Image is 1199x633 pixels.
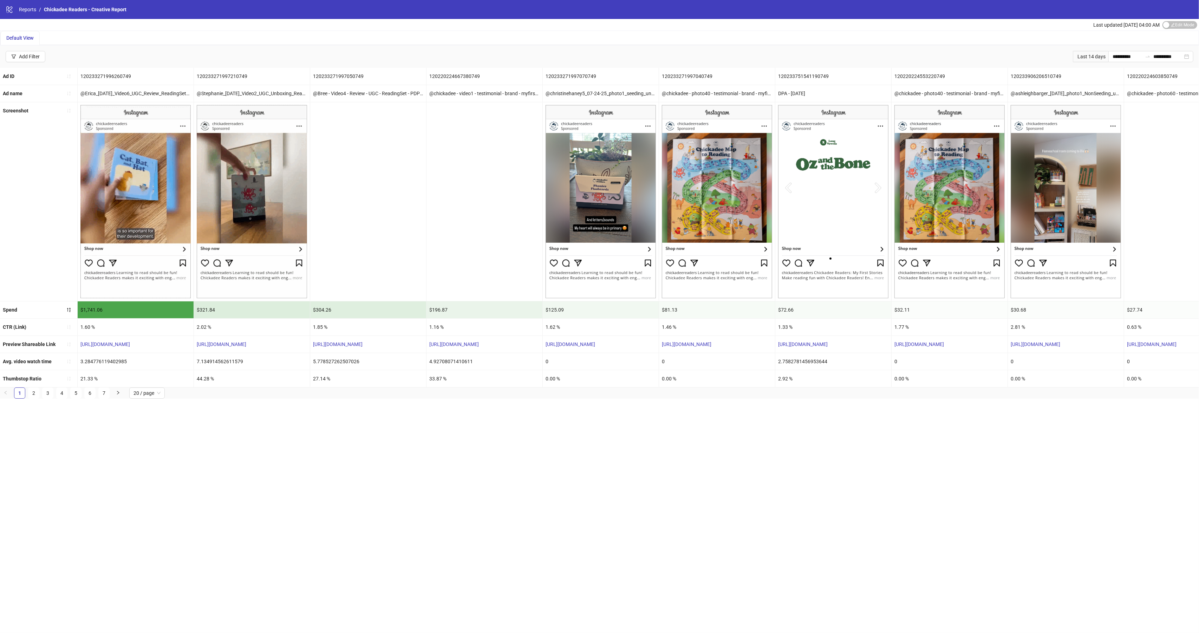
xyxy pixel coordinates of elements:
[310,353,426,370] div: 5.778527262507026
[84,387,96,399] li: 6
[3,324,26,330] b: CTR (Link)
[194,353,310,370] div: 7.134914562611579
[78,353,194,370] div: 3.284776119402985
[543,353,659,370] div: 0
[3,359,52,364] b: Avg. video watch time
[66,91,71,96] span: sort-ascending
[778,105,888,298] img: Screenshot 120233751541190749
[546,341,595,347] a: [URL][DOMAIN_NAME]
[28,388,39,398] a: 2
[3,376,41,381] b: Thumbstop Ratio
[426,370,542,387] div: 33.87 %
[662,341,711,347] a: [URL][DOMAIN_NAME]
[28,387,39,399] li: 2
[18,6,38,13] a: Reports
[85,388,95,398] a: 6
[39,6,41,13] li: /
[659,353,775,370] div: 0
[66,307,71,312] span: sort-descending
[775,370,891,387] div: 2.92 %
[1145,54,1151,59] span: swap-right
[78,301,194,318] div: $1,741.06
[197,341,246,347] a: [URL][DOMAIN_NAME]
[66,359,71,364] span: sort-ascending
[194,85,310,102] div: @Stephanie_[DATE]_Video2_UGC_Unboxing_ReadingSet_ChickadeeReaders__iter0
[194,370,310,387] div: 44.28 %
[78,85,194,102] div: @Erica_[DATE]_Video6_UGC_Review_ReadingSet_ChickadeeReaders__iter0 - Copy
[429,341,479,347] a: [URL][DOMAIN_NAME]
[1008,319,1124,335] div: 2.81 %
[426,319,542,335] div: 1.16 %
[98,387,110,399] li: 7
[659,68,775,85] div: 120233271997040749
[775,301,891,318] div: $72.66
[892,68,1008,85] div: 120220224553220749
[3,108,28,113] b: Screenshot
[194,301,310,318] div: $321.84
[426,68,542,85] div: 120220224667380749
[310,68,426,85] div: 120233271997050749
[659,319,775,335] div: 1.46 %
[543,370,659,387] div: 0.00 %
[1145,54,1151,59] span: to
[70,387,82,399] li: 5
[1011,105,1121,298] img: Screenshot 120233906206510749
[543,319,659,335] div: 1.62 %
[3,341,56,347] b: Preview Shareable Link
[659,85,775,102] div: @chickadee - photo40 - testimonial - brand - myfirststoriesbundle - PDP - CHK645719 - [DATE]
[43,388,53,398] a: 3
[66,108,71,113] span: sort-ascending
[543,68,659,85] div: 120233271997070749
[894,341,944,347] a: [URL][DOMAIN_NAME]
[44,7,126,12] span: Chickadee Readers - Creative Report
[1093,22,1160,28] span: Last updated [DATE] 04:00 AM
[1073,51,1108,62] div: Last 14 days
[310,319,426,335] div: 1.85 %
[3,73,14,79] b: Ad ID
[310,370,426,387] div: 27.14 %
[57,388,67,398] a: 4
[78,319,194,335] div: 1.60 %
[78,68,194,85] div: 120233271996260749
[892,370,1008,387] div: 0.00 %
[78,370,194,387] div: 21.33 %
[14,387,25,399] li: 1
[56,387,67,399] li: 4
[66,342,71,347] span: sort-ascending
[775,319,891,335] div: 1.33 %
[426,301,542,318] div: $196.87
[3,307,17,313] b: Spend
[1008,370,1124,387] div: 0.00 %
[66,325,71,329] span: sort-ascending
[662,105,772,298] img: Screenshot 120233271997040749
[11,54,16,59] span: filter
[659,301,775,318] div: $81.13
[133,388,161,398] span: 20 / page
[6,35,34,41] span: Default View
[66,376,71,381] span: sort-ascending
[775,353,891,370] div: 2.7582781456953644
[659,370,775,387] div: 0.00 %
[80,105,191,298] img: Screenshot 120233271996260749
[1011,341,1060,347] a: [URL][DOMAIN_NAME]
[426,85,542,102] div: @chickadee - video1 - testimonial - brand - myfirststoriesbundle - PDP - CHK645719 - [DATE]
[1008,301,1124,318] div: $30.68
[71,388,81,398] a: 5
[546,105,656,298] img: Screenshot 120233271997070749
[197,105,307,298] img: Screenshot 120233271997210749
[775,85,891,102] div: DPA - [DATE]
[99,388,109,398] a: 7
[6,51,45,62] button: Add Filter
[892,353,1008,370] div: 0
[426,353,542,370] div: 4.92708071410611
[1127,341,1177,347] a: [URL][DOMAIN_NAME]
[3,91,22,96] b: Ad name
[775,68,891,85] div: 120233751541190749
[1008,85,1124,102] div: @ashleighbarger_[DATE]_photo1_NonSeeding_unboxing_MyFirstStories_Chickadee__iter0
[892,319,1008,335] div: 1.77 %
[310,85,426,102] div: @Bree - Video4 - Review - UGC - ReadingSet - PDP - CHK745744 - [DATE]
[892,85,1008,102] div: @chickadee - photo40 - testimonial - brand - myfirststoriesbundle - PDP - CHK645719 - [DATE]
[778,341,828,347] a: [URL][DOMAIN_NAME]
[129,387,165,399] div: Page Size
[1008,353,1124,370] div: 0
